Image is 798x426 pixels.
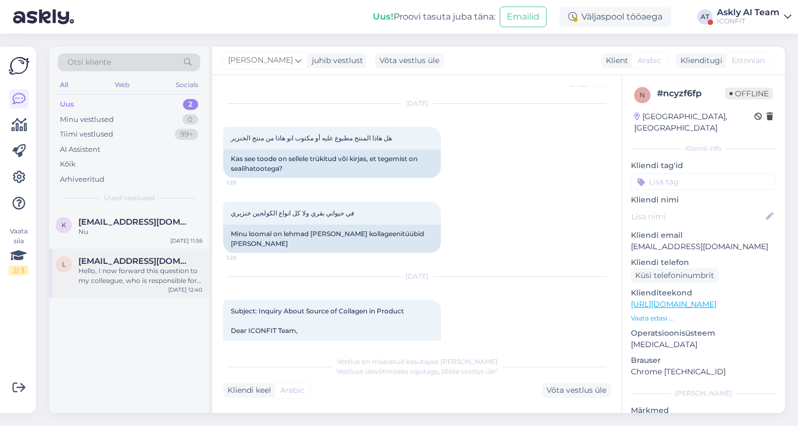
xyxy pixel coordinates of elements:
div: All [58,78,70,92]
div: 2 [183,99,198,110]
p: Kliendi email [631,230,776,241]
span: Estonian [732,55,765,66]
p: Märkmed [631,405,776,416]
a: Askly AI TeamICONFIT [717,8,791,26]
p: Klienditeekond [631,287,776,299]
button: Emailid [500,7,547,27]
div: ICONFIT [717,17,779,26]
input: Lisa nimi [631,211,764,223]
div: Klient [601,55,628,66]
p: Kliendi telefon [631,257,776,268]
div: Võta vestlus üle [375,53,444,68]
div: AI Assistent [60,144,100,155]
i: „Võtke vestlus üle” [438,367,498,375]
div: [DATE] [223,98,611,108]
div: Võta vestlus üle [542,383,611,398]
div: Tiimi vestlused [60,129,113,140]
div: 0 [182,114,198,125]
span: [PERSON_NAME] [228,54,293,66]
div: Proovi tasuta juba täna: [373,10,495,23]
div: Kas see toode on sellele trükitud või kirjas, et tegemist on sealihatootega? [223,150,441,178]
div: Minu loomal on lehmad [PERSON_NAME] kollageenitüübid [PERSON_NAME] [223,225,441,253]
div: Kliendi info [631,144,776,153]
div: Nu [78,227,202,237]
a: [URL][DOMAIN_NAME] [631,299,716,309]
span: Offline [725,88,773,100]
span: kostas658l@gmail.com [78,217,192,227]
div: 2 / 3 [9,266,28,275]
div: Arhiveeritud [60,174,105,185]
p: Kliendi tag'id [631,160,776,171]
div: [GEOGRAPHIC_DATA], [GEOGRAPHIC_DATA] [634,111,754,134]
span: في حيواني بقري ولا كل انواع الكولجين خنزيري [231,209,354,217]
b: Uus! [373,11,394,22]
div: Vaata siia [9,226,28,275]
span: Uued vestlused [104,193,155,203]
p: Vaata edasi ... [631,313,776,323]
div: Uus [60,99,74,110]
span: k [62,221,66,229]
span: 1:28 [226,254,267,262]
p: Kliendi nimi [631,194,776,206]
div: AT [697,9,713,24]
div: Kliendi keel [223,385,271,396]
div: [DATE] 12:40 [168,286,202,294]
input: Lisa tag [631,174,776,190]
div: [PERSON_NAME] [631,388,776,398]
span: n [640,91,645,99]
span: 1:28 [226,178,267,187]
div: Web [113,78,132,92]
span: laasmazarina@inbox.lv [78,256,192,266]
div: Hello, I now forward this question to my colleague, who is responsible for this. The reply will b... [78,266,202,286]
span: Arabic [280,385,304,396]
span: Otsi kliente [67,57,111,68]
div: Socials [174,78,200,92]
p: Chrome [TECHNICAL_ID] [631,366,776,378]
div: Klienditugi [676,55,722,66]
span: Vestluse ülevõtmiseks vajutage [336,367,498,375]
p: Operatsioonisüsteem [631,328,776,339]
div: Askly AI Team [717,8,779,17]
p: [EMAIL_ADDRESS][DOMAIN_NAME] [631,241,776,252]
div: Kõik [60,159,76,170]
div: [DATE] 11:56 [170,237,202,245]
div: Minu vestlused [60,114,114,125]
div: Väljaspool tööaega [560,7,671,27]
p: [MEDICAL_DATA] [631,339,776,350]
span: Vestlus on määratud kasutajale [PERSON_NAME] [337,357,498,366]
div: Küsi telefoninumbrit [631,268,719,283]
div: [DATE] [223,271,611,281]
div: # ncyzf6fp [657,87,725,100]
div: 99+ [175,129,198,140]
p: Brauser [631,355,776,366]
img: Askly Logo [9,55,29,76]
span: Arabic [637,55,661,66]
span: l [62,260,66,268]
span: هل هاذا المنتج مطبوع عليه أو مكتوب انو هاذا من منتج الخنزير [231,134,392,142]
div: juhib vestlust [308,55,363,66]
